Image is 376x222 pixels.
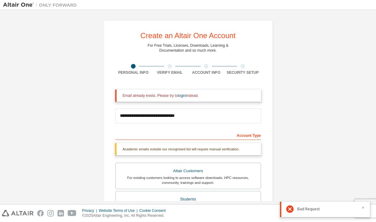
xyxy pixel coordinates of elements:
div: Academic emails outside our recognised list will require manual verification. [115,143,261,155]
div: Account Info [188,70,225,75]
div: Students [119,195,257,204]
div: Website Terms of Use [99,208,139,213]
img: Altair One [3,2,80,8]
img: facebook.svg [37,210,44,216]
div: For Free Trials, Licenses, Downloads, Learning & Documentation and so much more. [148,43,228,53]
img: instagram.svg [47,210,54,216]
div: For existing customers looking to access software downloads, HPC resources, community, trainings ... [119,175,257,185]
div: Email already exists. Please try to instead. [123,93,256,98]
div: Security Setup [224,70,261,75]
img: youtube.svg [68,210,77,216]
div: Cookie Consent [139,208,169,213]
div: Create an Altair One Account [141,32,236,39]
img: altair_logo.svg [2,210,34,216]
div: Verify Email [152,70,188,75]
p: © 2025 Altair Engineering, Inc. All Rights Reserved. [82,213,169,218]
img: linkedin.svg [57,210,64,216]
a: login [178,93,186,98]
span: Bad Request [297,207,320,212]
div: Account Type [115,130,261,140]
div: Altair Customers [119,167,257,175]
div: Privacy [82,208,99,213]
div: Personal Info [115,70,152,75]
